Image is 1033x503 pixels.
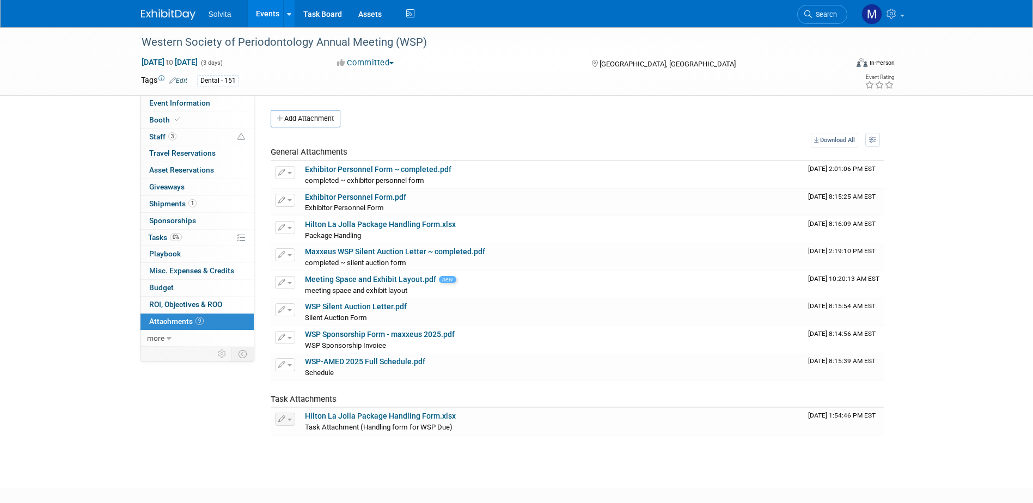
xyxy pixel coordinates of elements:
a: Hilton La Jolla Package Handling Form.xlsx [305,412,456,420]
span: more [147,334,164,342]
a: Giveaways [140,179,254,195]
span: completed ~ exhibitor personnel form [305,176,424,185]
a: Attachments9 [140,314,254,330]
span: General Attachments [271,147,347,157]
span: Travel Reservations [149,149,216,157]
a: Search [797,5,847,24]
td: Personalize Event Tab Strip [213,347,232,361]
a: Sponsorships [140,213,254,229]
a: Travel Reservations [140,145,254,162]
span: meeting space and exhibit layout [305,286,407,295]
span: Silent Auction Form [305,314,367,322]
a: Exhibitor Personnel Form ~ completed.pdf [305,165,451,174]
span: Task Attachments [271,394,337,404]
span: 9 [195,317,204,325]
span: Exhibitor Personnel Form [305,204,384,212]
i: Booth reservation complete [175,116,180,122]
a: Exhibitor Personnel Form.pdf [305,193,406,201]
span: Upload Timestamp [808,165,876,173]
span: Upload Timestamp [808,357,876,365]
a: WSP-AMED 2025 Full Schedule.pdf [305,357,425,366]
span: Upload Timestamp [808,247,876,255]
span: 3 [168,132,176,140]
td: Upload Timestamp [804,326,884,353]
div: Event Rating [865,75,894,80]
a: Maxxeus WSP Silent Auction Letter ~ completed.pdf [305,247,485,256]
span: Shipments [149,199,197,208]
td: Upload Timestamp [804,353,884,381]
a: WSP Silent Auction Letter.pdf [305,302,407,311]
span: new [439,276,456,283]
span: Solvita [209,10,231,19]
td: Upload Timestamp [804,243,884,271]
td: Upload Timestamp [804,161,884,188]
a: Meeting Space and Exhibit Layout.pdf [305,275,436,284]
span: Attachments [149,317,204,326]
button: Add Attachment [271,110,340,127]
span: Upload Timestamp [808,220,876,228]
img: Format-Inperson.png [857,58,867,67]
td: Upload Timestamp [804,189,884,216]
span: Booth [149,115,182,124]
span: Upload Timestamp [808,330,876,338]
span: Giveaways [149,182,185,191]
a: Playbook [140,246,254,262]
span: Sponsorships [149,216,196,225]
td: Upload Timestamp [804,298,884,326]
a: Hilton La Jolla Package Handling Form.xlsx [305,220,456,229]
a: Booth [140,112,254,128]
span: Upload Timestamp [808,412,876,419]
td: Upload Timestamp [804,408,884,435]
a: Event Information [140,95,254,112]
button: Committed [333,57,398,69]
span: Package Handling [305,231,361,240]
td: Toggle Event Tabs [231,347,254,361]
a: WSP Sponsorship Form - maxxeus 2025.pdf [305,330,455,339]
span: [DATE] [DATE] [141,57,198,67]
span: Tasks [148,233,182,242]
a: ROI, Objectives & ROO [140,297,254,313]
img: ExhibitDay [141,9,195,20]
a: Download All [811,133,858,148]
span: Upload Timestamp [808,302,876,310]
span: WSP Sponsorship Invoice [305,341,386,349]
span: Search [812,10,837,19]
a: more [140,330,254,347]
td: Upload Timestamp [804,216,884,243]
span: completed ~ silent auction form [305,259,406,267]
a: Asset Reservations [140,162,254,179]
a: Staff3 [140,129,254,145]
span: Event Information [149,99,210,107]
span: 1 [188,199,197,207]
span: Misc. Expenses & Credits [149,266,234,275]
span: Playbook [149,249,181,258]
span: to [164,58,175,66]
a: Edit [169,77,187,84]
span: Asset Reservations [149,165,214,174]
span: Potential Scheduling Conflict -- at least one attendee is tagged in another overlapping event. [237,132,245,142]
a: Shipments1 [140,196,254,212]
img: Matthew Burns [861,4,882,24]
td: Upload Timestamp [804,271,884,298]
a: Budget [140,280,254,296]
div: Western Society of Periodontology Annual Meeting (WSP) [138,33,831,52]
span: Schedule [305,369,334,377]
span: (3 days) [200,59,223,66]
span: Staff [149,132,176,141]
span: ROI, Objectives & ROO [149,300,222,309]
div: In-Person [869,59,895,67]
span: Upload Timestamp [808,275,879,283]
span: Task Attachment (Handling form for WSP Due) [305,423,453,431]
span: 0% [170,233,182,241]
a: Misc. Expenses & Credits [140,263,254,279]
td: Tags [141,75,187,87]
span: Budget [149,283,174,292]
div: Dental - 151 [197,75,239,87]
span: [GEOGRAPHIC_DATA], [GEOGRAPHIC_DATA] [600,60,736,68]
a: Tasks0% [140,230,254,246]
div: Event Format [783,57,895,73]
span: Upload Timestamp [808,193,876,200]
